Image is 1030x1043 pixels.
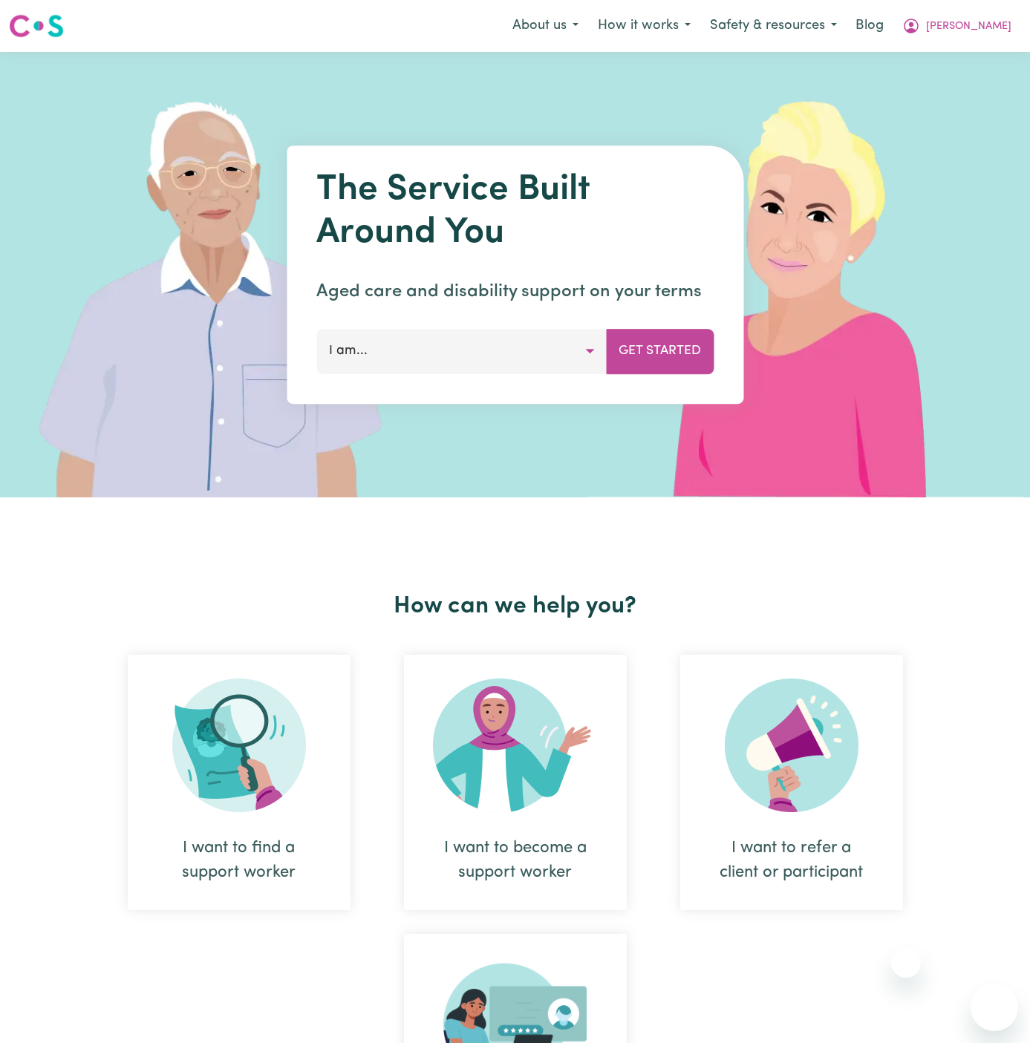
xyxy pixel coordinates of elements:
div: I want to become a support worker [440,836,591,885]
p: Aged care and disability support on your terms [316,278,714,305]
button: I am... [316,329,607,373]
a: Blog [847,10,893,42]
div: I want to find a support worker [163,836,315,885]
button: My Account [893,10,1021,42]
span: [PERSON_NAME] [926,19,1011,35]
iframe: Button to launch messaging window [971,984,1018,1031]
button: How it works [588,10,700,42]
div: I want to find a support worker [128,655,351,910]
div: I want to refer a client or participant [716,836,867,885]
img: Refer [725,679,858,812]
a: Careseekers logo [9,9,64,43]
h1: The Service Built Around You [316,169,714,255]
iframe: Close message [891,948,921,978]
button: Get Started [606,329,714,373]
img: Search [172,679,306,812]
div: I want to become a support worker [404,655,627,910]
button: Safety & resources [700,10,847,42]
h2: How can we help you? [101,592,930,621]
button: About us [503,10,588,42]
img: Become Worker [433,679,598,812]
div: I want to refer a client or participant [680,655,903,910]
img: Careseekers logo [9,13,64,39]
